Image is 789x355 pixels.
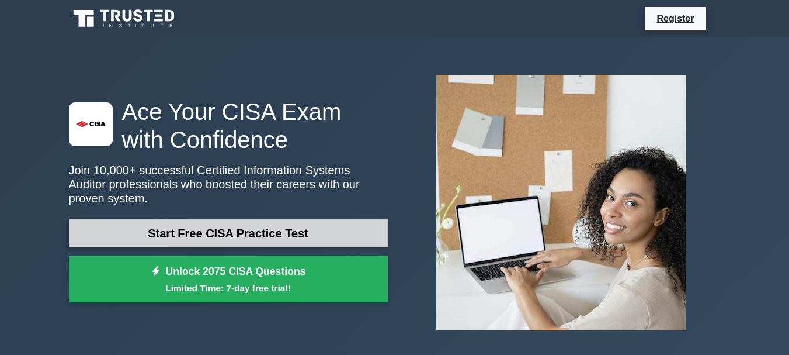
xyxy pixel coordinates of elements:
[84,281,373,295] small: Limited Time: 7-day free trial!
[649,11,701,26] a: Register
[69,219,388,247] a: Start Free CISA Practice Test
[69,98,388,154] h1: Ace Your CISA Exam with Confidence
[69,163,388,205] p: Join 10,000+ successful Certified Information Systems Auditor professionals who boosted their car...
[69,256,388,303] a: Unlock 2075 CISA QuestionsLimited Time: 7-day free trial!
